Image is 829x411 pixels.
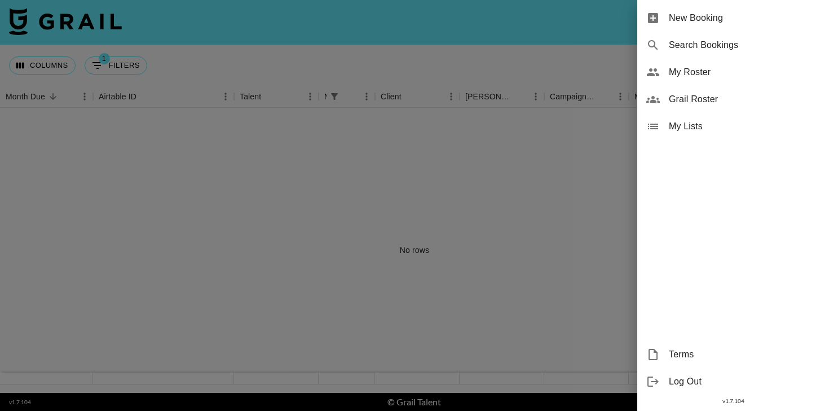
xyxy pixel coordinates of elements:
span: Search Bookings [669,38,820,52]
div: My Roster [637,59,829,86]
div: v 1.7.104 [637,395,829,407]
span: New Booking [669,11,820,25]
div: Log Out [637,368,829,395]
div: New Booking [637,5,829,32]
span: Grail Roster [669,93,820,106]
span: Terms [669,348,820,361]
div: Search Bookings [637,32,829,59]
span: My Roster [669,65,820,79]
div: Grail Roster [637,86,829,113]
div: Terms [637,341,829,368]
div: My Lists [637,113,829,140]
span: My Lists [669,120,820,133]
span: Log Out [669,375,820,388]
